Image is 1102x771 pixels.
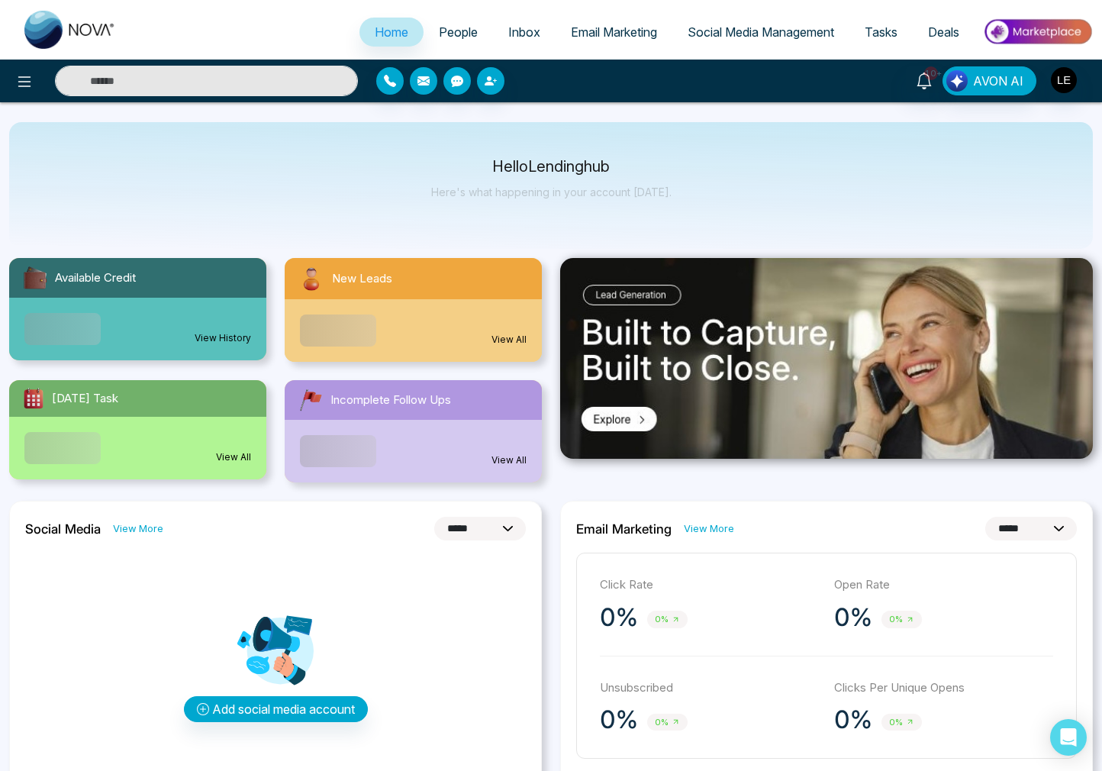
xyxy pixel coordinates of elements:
[431,185,672,198] p: Here's what happening in your account [DATE].
[113,521,163,536] a: View More
[973,72,1023,90] span: AVON AI
[55,269,136,287] span: Available Credit
[982,15,1093,49] img: Market-place.gif
[647,714,688,731] span: 0%
[556,18,672,47] a: Email Marketing
[359,18,424,47] a: Home
[600,679,819,697] p: Unsubscribed
[834,679,1053,697] p: Clicks Per Unique Opens
[571,24,657,40] span: Email Marketing
[297,264,326,293] img: newLeads.svg
[275,380,551,482] a: Incomplete Follow UpsView All
[21,264,49,292] img: availableCredit.svg
[946,70,968,92] img: Lead Flow
[600,576,819,594] p: Click Rate
[195,331,251,345] a: View History
[576,521,672,537] h2: Email Marketing
[684,521,734,536] a: View More
[942,66,1036,95] button: AVON AI
[491,333,527,347] a: View All
[600,705,638,735] p: 0%
[297,386,324,414] img: followUps.svg
[237,612,314,689] img: Analytics png
[906,66,942,93] a: 10+
[375,24,408,40] span: Home
[834,602,872,633] p: 0%
[834,705,872,735] p: 0%
[332,270,392,288] span: New Leads
[21,386,46,411] img: todayTask.svg
[913,18,975,47] a: Deals
[25,521,101,537] h2: Social Media
[600,602,638,633] p: 0%
[275,258,551,362] a: New LeadsView All
[647,611,688,628] span: 0%
[424,18,493,47] a: People
[216,450,251,464] a: View All
[491,453,527,467] a: View All
[881,714,922,731] span: 0%
[834,576,1053,594] p: Open Rate
[52,390,118,408] span: [DATE] Task
[688,24,834,40] span: Social Media Management
[439,24,478,40] span: People
[431,160,672,173] p: Hello Lendinghub
[924,66,938,80] span: 10+
[330,392,451,409] span: Incomplete Follow Ups
[560,258,1093,459] img: .
[881,611,922,628] span: 0%
[493,18,556,47] a: Inbox
[672,18,849,47] a: Social Media Management
[928,24,959,40] span: Deals
[1050,719,1087,756] div: Open Intercom Messenger
[849,18,913,47] a: Tasks
[184,696,368,722] button: Add social media account
[865,24,897,40] span: Tasks
[24,11,116,49] img: Nova CRM Logo
[508,24,540,40] span: Inbox
[1051,67,1077,93] img: User Avatar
